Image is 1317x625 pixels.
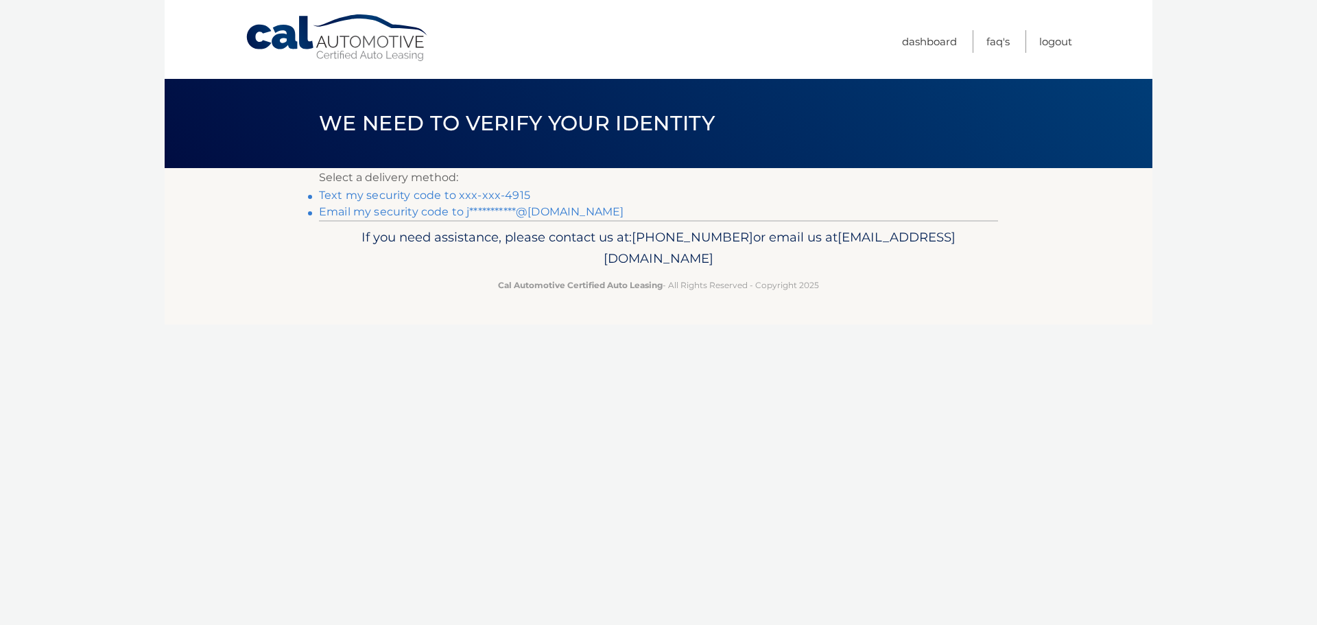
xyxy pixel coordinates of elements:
p: Select a delivery method: [319,168,998,187]
a: Text my security code to xxx-xxx-4915 [319,189,530,202]
a: Logout [1039,30,1072,53]
p: - All Rights Reserved - Copyright 2025 [328,278,989,292]
a: Dashboard [902,30,957,53]
strong: Cal Automotive Certified Auto Leasing [498,280,663,290]
p: If you need assistance, please contact us at: or email us at [328,226,989,270]
span: [PHONE_NUMBER] [632,229,753,245]
a: FAQ's [986,30,1010,53]
span: We need to verify your identity [319,110,715,136]
a: Cal Automotive [245,14,430,62]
